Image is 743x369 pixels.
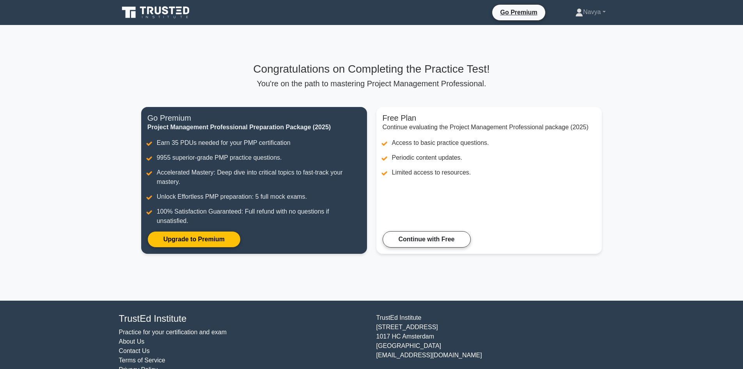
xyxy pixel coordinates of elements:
[141,79,602,88] p: You're on the path to mastering Project Management Professional.
[119,348,150,354] a: Contact Us
[119,338,145,345] a: About Us
[557,4,624,20] a: Navya
[141,62,602,76] h3: Congratulations on Completing the Practice Test!
[147,231,241,248] a: Upgrade to Premium
[383,231,471,248] a: Continue with Free
[119,357,165,364] a: Terms of Service
[119,313,367,324] h4: TrustEd Institute
[495,7,542,17] a: Go Premium
[119,329,227,335] a: Practice for your certification and exam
